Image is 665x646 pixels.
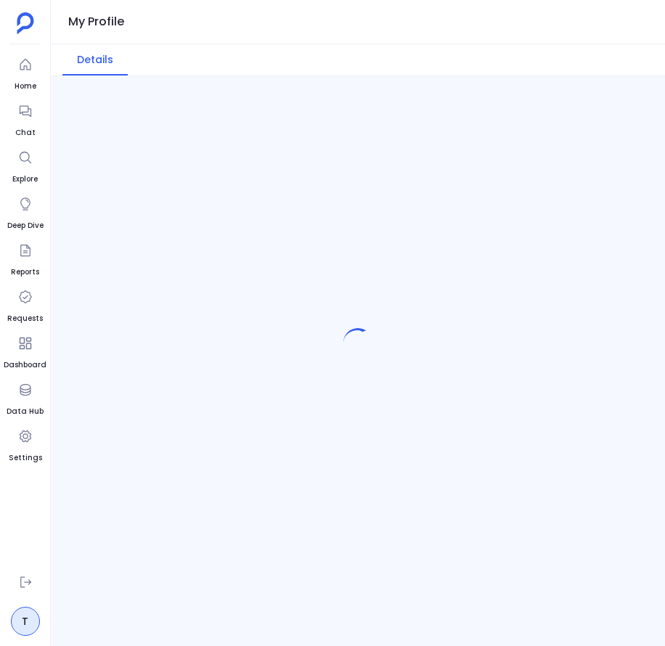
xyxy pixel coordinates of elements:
a: Dashboard [4,330,46,371]
span: Reports [11,266,39,278]
span: Chat [12,127,38,139]
a: Home [12,52,38,92]
a: T [11,607,40,636]
span: Dashboard [4,359,46,371]
span: Settings [9,452,42,464]
span: Deep Dive [7,220,44,232]
h1: My Profile [68,12,124,32]
button: Details [62,44,128,75]
span: Requests [7,313,43,324]
a: Data Hub [7,377,44,417]
a: Chat [12,98,38,139]
a: Deep Dive [7,191,44,232]
span: Home [12,81,38,92]
a: Reports [11,237,39,278]
span: Explore [12,173,38,185]
a: Requests [7,284,43,324]
span: Data Hub [7,406,44,417]
img: petavue logo [17,12,34,34]
a: Explore [12,144,38,185]
a: Settings [9,423,42,464]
